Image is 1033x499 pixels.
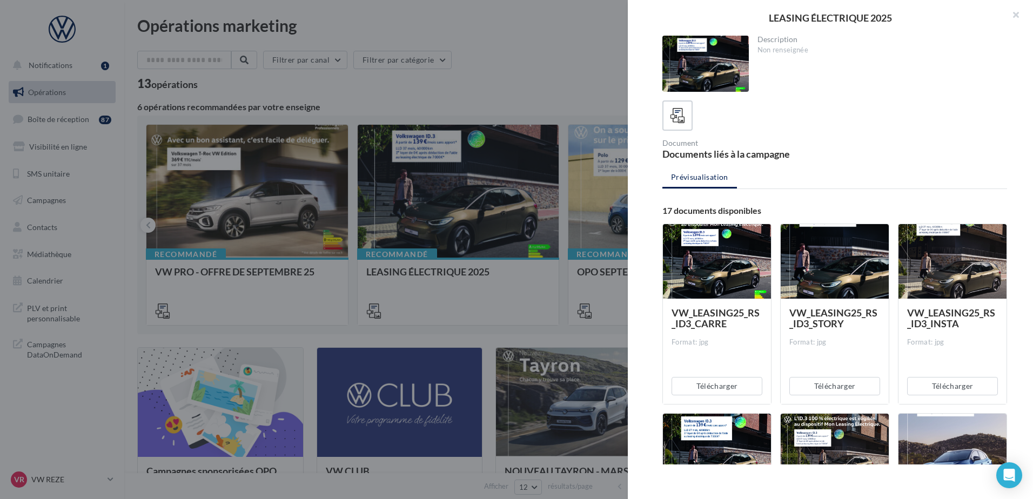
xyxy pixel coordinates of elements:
[662,206,1007,215] div: 17 documents disponibles
[672,307,760,329] span: VW_LEASING25_RS_ID3_CARRE
[907,307,995,329] span: VW_LEASING25_RS_ID3_INSTA
[662,139,830,147] div: Document
[757,36,999,43] div: Description
[672,338,762,347] div: Format: jpg
[789,338,880,347] div: Format: jpg
[789,377,880,395] button: Télécharger
[757,45,999,55] div: Non renseignée
[645,13,1016,23] div: LEASING ÉLECTRIQUE 2025
[662,149,830,159] div: Documents liés à la campagne
[672,377,762,395] button: Télécharger
[907,338,998,347] div: Format: jpg
[996,462,1022,488] div: Open Intercom Messenger
[907,377,998,395] button: Télécharger
[789,307,877,329] span: VW_LEASING25_RS_ID3_STORY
